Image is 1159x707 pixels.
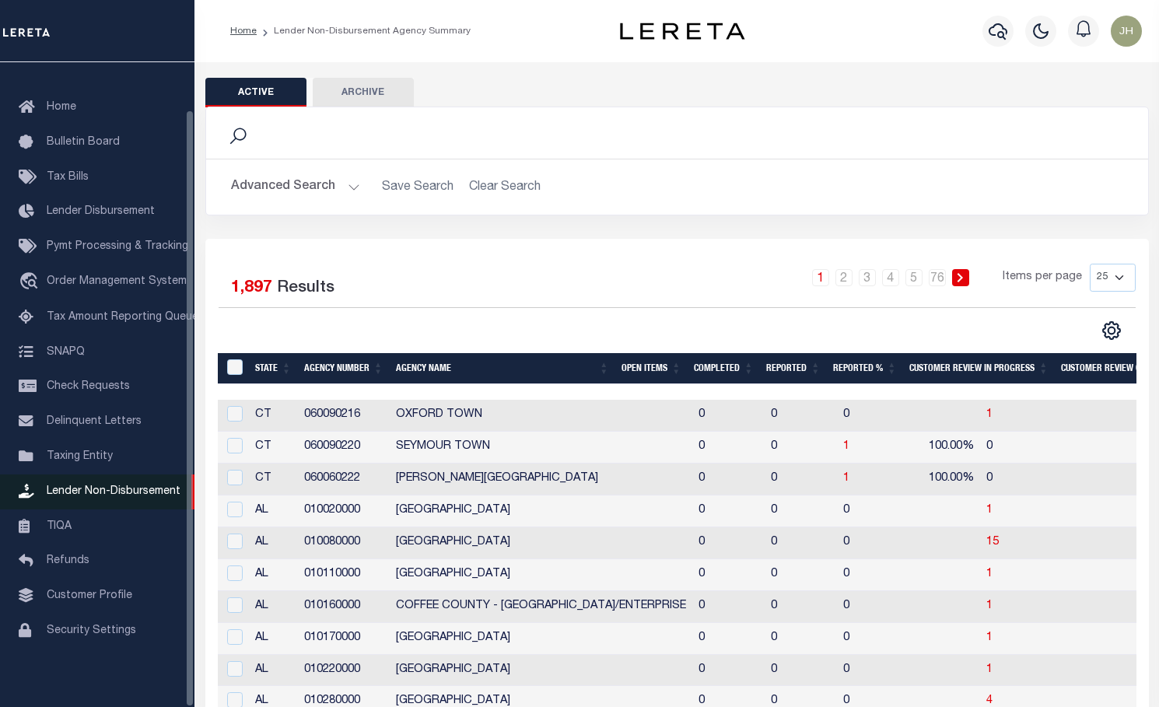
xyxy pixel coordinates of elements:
[205,78,306,107] button: Active
[765,400,837,432] td: 0
[313,78,414,107] button: Archive
[390,655,692,687] td: [GEOGRAPHIC_DATA]
[390,591,692,623] td: COFFEE COUNTY - [GEOGRAPHIC_DATA]/ENTERPRISE
[298,495,390,527] td: 010020000
[249,527,298,559] td: AL
[986,505,993,516] a: 1
[692,495,765,527] td: 0
[1111,16,1142,47] img: svg+xml;base64,PHN2ZyB4bWxucz0iaHR0cDovL3d3dy53My5vcmcvMjAwMC9zdmciIHBvaW50ZXItZXZlbnRzPSJub25lIi...
[298,591,390,623] td: 010160000
[986,600,993,611] a: 1
[47,381,130,392] span: Check Requests
[231,172,360,202] button: Advanced Search
[837,559,904,591] td: 0
[980,432,1132,464] td: 0
[47,102,76,113] span: Home
[692,464,765,495] td: 0
[298,623,390,655] td: 010170000
[843,473,849,484] a: 1
[986,695,993,706] span: 4
[765,464,837,495] td: 0
[692,591,765,623] td: 0
[230,26,257,36] a: Home
[986,409,993,420] span: 1
[986,537,999,548] a: 15
[47,625,136,636] span: Security Settings
[765,591,837,623] td: 0
[249,400,298,432] td: CT
[904,464,980,495] td: 100.00%
[47,312,198,323] span: Tax Amount Reporting Queue
[249,353,298,385] th: State: activate to sort column ascending
[765,655,837,687] td: 0
[835,269,853,286] a: 2
[298,400,390,432] td: 060090216
[390,464,692,495] td: [PERSON_NAME][GEOGRAPHIC_DATA]
[903,353,1055,385] th: Customer Review In Progress: activate to sort column ascending
[47,486,180,497] span: Lender Non-Disbursement
[19,272,44,292] i: travel_explore
[298,655,390,687] td: 010220000
[692,623,765,655] td: 0
[620,23,744,40] img: logo-dark.svg
[47,137,120,148] span: Bulletin Board
[47,416,142,427] span: Delinquent Letters
[277,276,334,301] label: Results
[249,495,298,527] td: AL
[765,495,837,527] td: 0
[827,353,903,385] th: Reported %: activate to sort column ascending
[986,569,993,579] a: 1
[986,632,993,643] a: 1
[298,464,390,495] td: 060060222
[47,555,89,566] span: Refunds
[47,276,187,287] span: Order Management System
[249,464,298,495] td: CT
[837,400,904,432] td: 0
[905,269,923,286] a: 5
[692,559,765,591] td: 0
[760,353,827,385] th: Reported: activate to sort column ascending
[47,206,155,217] span: Lender Disbursement
[765,623,837,655] td: 0
[47,346,85,357] span: SNAPQ
[692,527,765,559] td: 0
[837,591,904,623] td: 0
[692,432,765,464] td: 0
[231,280,272,296] span: 1,897
[859,269,876,286] a: 3
[986,664,993,675] a: 1
[298,353,390,385] th: Agency Number: activate to sort column ascending
[249,432,298,464] td: CT
[47,520,72,531] span: TIQA
[692,400,765,432] td: 0
[837,495,904,527] td: 0
[298,432,390,464] td: 060090220
[765,527,837,559] td: 0
[390,353,615,385] th: Agency Name: activate to sort column ascending
[390,495,692,527] td: [GEOGRAPHIC_DATA]
[249,559,298,591] td: AL
[390,400,692,432] td: OXFORD TOWN
[47,590,132,601] span: Customer Profile
[390,432,692,464] td: SEYMOUR TOWN
[47,241,188,252] span: Pymt Processing & Tracking
[882,269,899,286] a: 4
[390,559,692,591] td: [GEOGRAPHIC_DATA]
[837,527,904,559] td: 0
[904,432,980,464] td: 100.00%
[980,464,1132,495] td: 0
[929,269,946,286] a: 76
[615,353,688,385] th: Open Items: activate to sort column ascending
[843,441,849,452] a: 1
[249,655,298,687] td: AL
[257,24,471,38] li: Lender Non-Disbursement Agency Summary
[47,451,113,462] span: Taxing Entity
[298,559,390,591] td: 010110000
[837,655,904,687] td: 0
